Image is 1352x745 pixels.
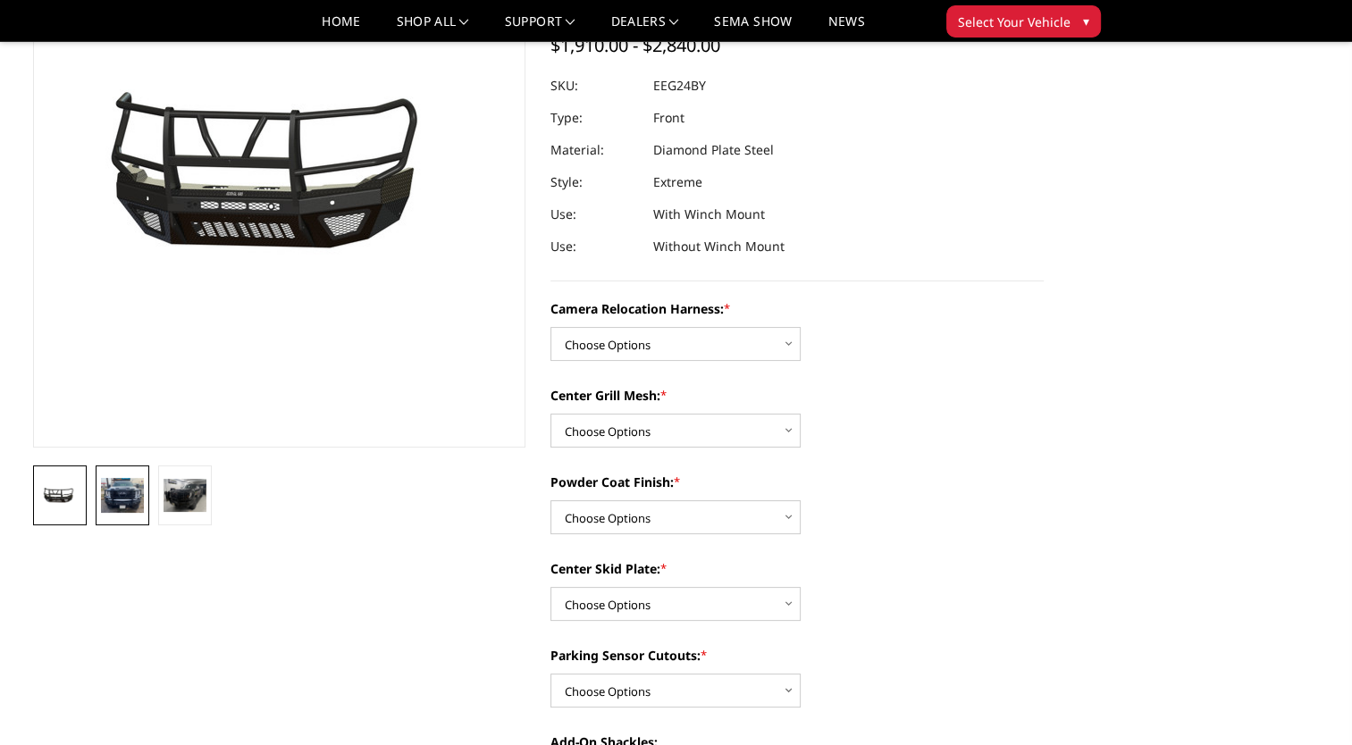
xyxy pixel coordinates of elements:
label: Camera Relocation Harness: [550,299,1044,318]
img: 2024-2025 GMC 2500-3500 - T2 Series - Extreme Front Bumper (receiver or winch) [101,478,144,513]
dt: Use: [550,230,640,263]
dd: EEG24BY [653,70,706,102]
dd: Front [653,102,684,134]
img: 2024-2025 GMC 2500-3500 - T2 Series - Extreme Front Bumper (receiver or winch) [164,479,206,512]
dd: With Winch Mount [653,198,765,230]
a: SEMA Show [714,15,792,41]
a: Dealers [611,15,679,41]
label: Center Skid Plate: [550,559,1044,578]
a: shop all [397,15,469,41]
dd: Extreme [653,166,702,198]
label: Center Grill Mesh: [550,386,1044,405]
dd: Without Winch Mount [653,230,785,263]
dt: SKU: [550,70,640,102]
dt: Material: [550,134,640,166]
span: ▾ [1083,12,1089,30]
label: Parking Sensor Cutouts: [550,646,1044,665]
a: News [827,15,864,41]
button: Select Your Vehicle [946,5,1101,38]
img: 2024-2025 GMC 2500-3500 - T2 Series - Extreme Front Bumper (receiver or winch) [38,486,81,506]
span: Select Your Vehicle [958,13,1071,31]
dt: Type: [550,102,640,134]
span: $1,910.00 - $2,840.00 [550,33,720,57]
a: Support [505,15,575,41]
label: Powder Coat Finish: [550,473,1044,491]
dt: Style: [550,166,640,198]
dd: Diamond Plate Steel [653,134,774,166]
dt: Use: [550,198,640,230]
a: Home [322,15,360,41]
